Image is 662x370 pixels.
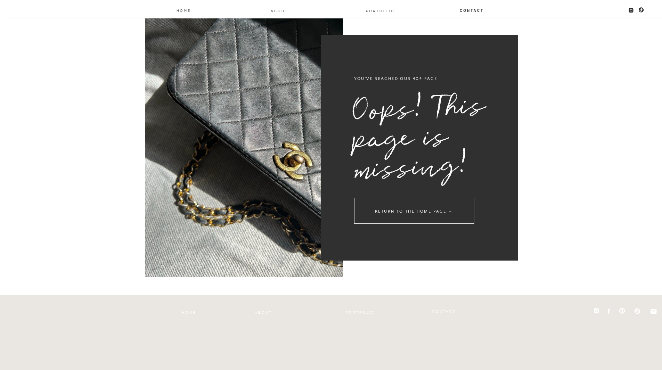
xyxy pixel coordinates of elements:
a: About [254,309,272,315]
a: Home [182,309,197,315]
h3: you've reached our 404 page [354,75,454,82]
a: return to the home page → [354,198,474,224]
a: PORTFOLIO [338,309,383,315]
a: Contact [432,308,457,314]
a: Home [176,7,191,13]
a: Contact [459,7,484,13]
a: PORTOFLIO [363,8,398,13]
h1: Oops! This page is missing! [350,91,493,197]
a: About [270,8,288,13]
